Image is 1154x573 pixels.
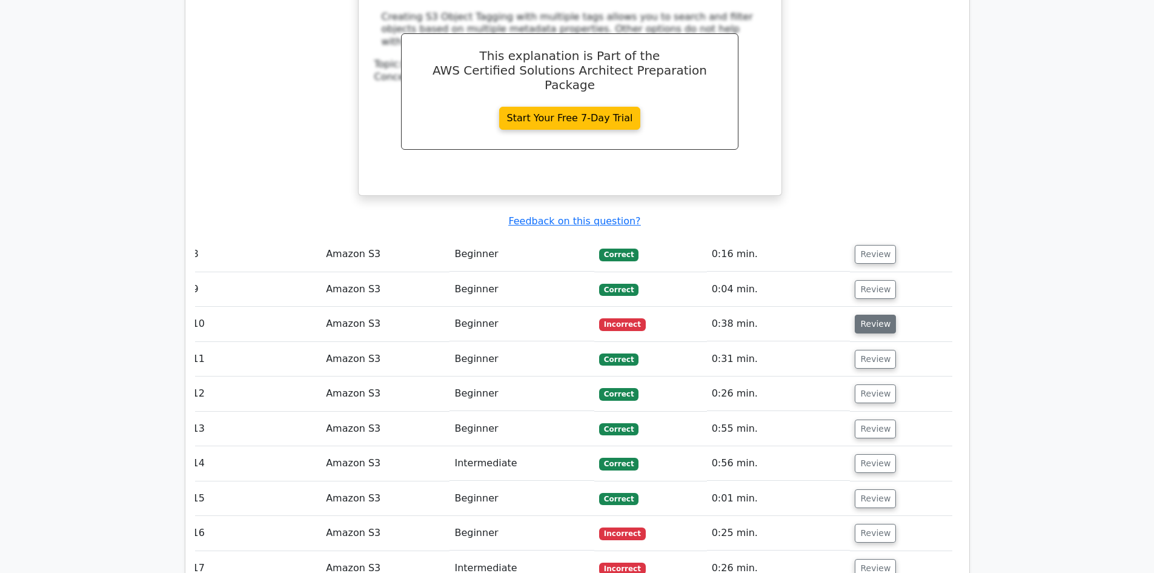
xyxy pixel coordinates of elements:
[855,280,896,299] button: Review
[374,71,766,84] div: Concept:
[449,377,594,411] td: Beginner
[449,481,594,516] td: Beginner
[599,284,638,296] span: Correct
[449,446,594,481] td: Intermediate
[707,377,851,411] td: 0:26 min.
[707,481,851,516] td: 0:01 min.
[449,272,594,307] td: Beginner
[188,481,322,516] td: 15
[374,58,766,71] div: Topic:
[321,446,449,481] td: Amazon S3
[321,342,449,377] td: Amazon S3
[855,315,896,333] button: Review
[321,307,449,341] td: Amazon S3
[382,11,758,49] div: Creating S3 Object Tagging with multiple tags allows you to search and filter objects based on mu...
[855,454,896,473] button: Review
[707,237,851,272] td: 0:16 min.
[321,412,449,446] td: Amazon S3
[449,516,594,551] td: Beginner
[707,516,851,551] td: 0:25 min.
[599,249,638,261] span: Correct
[855,420,896,438] button: Review
[321,272,449,307] td: Amazon S3
[707,307,851,341] td: 0:38 min.
[188,272,322,307] td: 9
[599,458,638,470] span: Correct
[508,215,640,227] a: Feedback on this question?
[449,412,594,446] td: Beginner
[855,245,896,264] button: Review
[599,528,646,540] span: Incorrect
[599,423,638,435] span: Correct
[707,272,851,307] td: 0:04 min.
[321,377,449,411] td: Amazon S3
[855,350,896,369] button: Review
[188,342,322,377] td: 11
[599,318,646,330] span: Incorrect
[855,524,896,543] button: Review
[707,342,851,377] td: 0:31 min.
[321,481,449,516] td: Amazon S3
[188,377,322,411] td: 12
[599,388,638,400] span: Correct
[188,516,322,551] td: 16
[499,107,641,130] a: Start Your Free 7-Day Trial
[599,354,638,366] span: Correct
[449,237,594,272] td: Beginner
[321,237,449,272] td: Amazon S3
[707,412,851,446] td: 0:55 min.
[449,342,594,377] td: Beginner
[188,412,322,446] td: 13
[321,516,449,551] td: Amazon S3
[599,493,638,505] span: Correct
[188,446,322,481] td: 14
[855,384,896,403] button: Review
[449,307,594,341] td: Beginner
[188,307,322,341] td: 10
[707,446,851,481] td: 0:56 min.
[188,237,322,272] td: 8
[855,489,896,508] button: Review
